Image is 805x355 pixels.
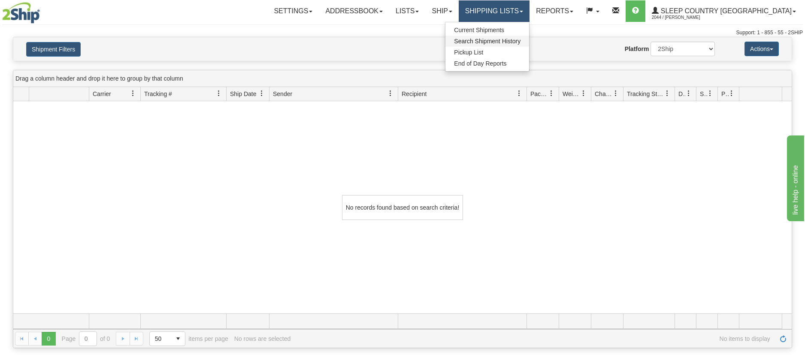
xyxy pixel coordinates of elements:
[721,90,729,98] span: Pickup Status
[6,5,79,15] div: live help - online
[625,45,649,53] label: Platform
[703,86,717,101] a: Shipment Issues filter column settings
[576,86,591,101] a: Weight filter column settings
[26,42,81,57] button: Shipment Filters
[681,86,696,101] a: Delivery Status filter column settings
[700,90,707,98] span: Shipment Issues
[512,86,527,101] a: Recipient filter column settings
[273,90,292,98] span: Sender
[459,0,530,22] a: Shipping lists
[254,86,269,101] a: Ship Date filter column settings
[62,331,110,346] span: Page of 0
[608,86,623,101] a: Charge filter column settings
[212,86,226,101] a: Tracking # filter column settings
[627,90,664,98] span: Tracking Status
[267,0,319,22] a: Settings
[342,195,463,220] div: No records found based on search criteria!
[155,334,166,343] span: 50
[389,0,425,22] a: Lists
[544,86,559,101] a: Packages filter column settings
[445,47,529,58] a: Pickup List
[149,331,228,346] span: items per page
[785,134,804,221] iframe: chat widget
[445,36,529,47] a: Search Shipment History
[144,90,172,98] span: Tracking #
[530,90,548,98] span: Packages
[126,86,140,101] a: Carrier filter column settings
[659,7,792,15] span: Sleep Country [GEOGRAPHIC_DATA]
[744,42,779,56] button: Actions
[530,0,580,22] a: Reports
[595,90,613,98] span: Charge
[454,60,506,67] span: End of Day Reports
[230,90,256,98] span: Ship Date
[660,86,675,101] a: Tracking Status filter column settings
[776,332,790,346] a: Refresh
[645,0,802,22] a: Sleep Country [GEOGRAPHIC_DATA] 2044 / [PERSON_NAME]
[563,90,581,98] span: Weight
[319,0,389,22] a: Addressbook
[13,70,792,87] div: grid grouping header
[2,29,803,36] div: Support: 1 - 855 - 55 - 2SHIP
[383,86,398,101] a: Sender filter column settings
[171,332,185,346] span: select
[678,90,686,98] span: Delivery Status
[454,49,483,56] span: Pickup List
[652,13,716,22] span: 2044 / [PERSON_NAME]
[42,332,55,346] span: Page 0
[425,0,458,22] a: Ship
[724,86,739,101] a: Pickup Status filter column settings
[454,38,521,45] span: Search Shipment History
[445,24,529,36] a: Current Shipments
[402,90,427,98] span: Recipient
[149,331,185,346] span: Page sizes drop down
[2,2,40,24] img: logo2044.jpg
[234,335,291,342] div: No rows are selected
[454,27,504,33] span: Current Shipments
[297,335,770,342] span: No items to display
[93,90,111,98] span: Carrier
[445,58,529,69] a: End of Day Reports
